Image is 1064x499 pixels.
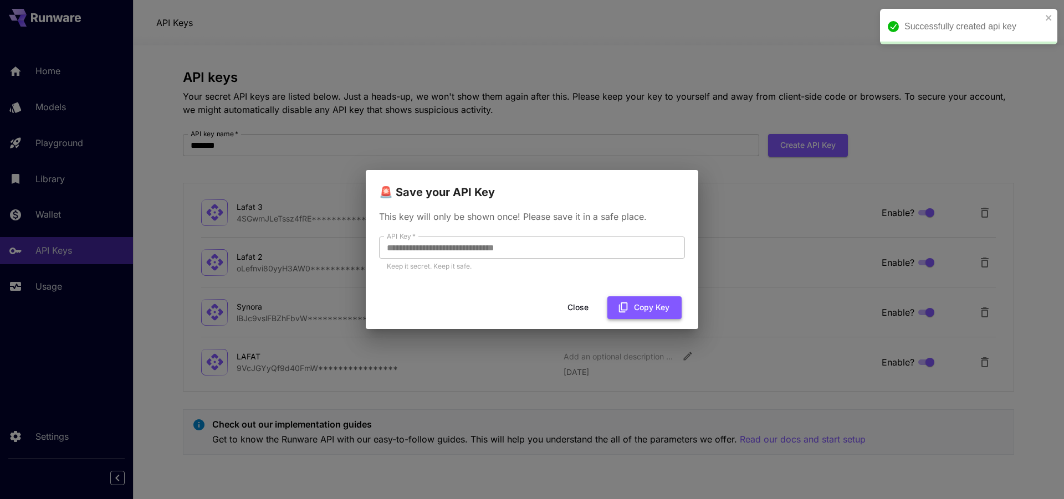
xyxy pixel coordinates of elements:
button: Close [553,296,603,319]
div: Successfully created api key [904,20,1042,33]
p: This key will only be shown once! Please save it in a safe place. [379,210,685,223]
button: close [1045,13,1053,22]
p: Keep it secret. Keep it safe. [387,261,677,272]
label: API Key [387,232,416,241]
button: Copy Key [607,296,682,319]
h2: 🚨 Save your API Key [366,170,698,201]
